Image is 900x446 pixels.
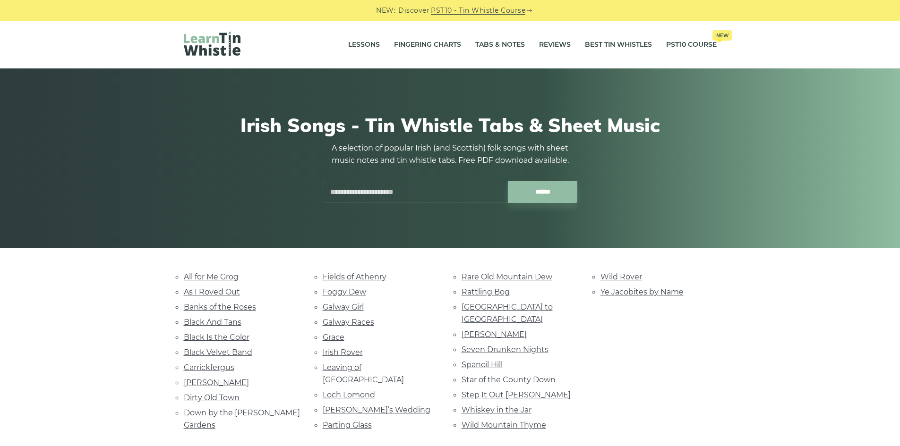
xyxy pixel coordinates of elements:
a: As I Roved Out [184,287,240,296]
a: Ye Jacobites by Name [600,287,684,296]
a: Foggy Dew [323,287,366,296]
h1: Irish Songs - Tin Whistle Tabs & Sheet Music [184,114,717,136]
a: [GEOGRAPHIC_DATA] to [GEOGRAPHIC_DATA] [462,303,553,324]
a: Fields of Athenry [323,272,386,281]
a: Irish Rover [323,348,363,357]
a: Black Is the Color [184,333,249,342]
a: Dirty Old Town [184,393,240,402]
a: Banks of the Roses [184,303,256,311]
a: Wild Mountain Thyme [462,421,546,429]
a: [PERSON_NAME] [184,378,249,387]
p: A selection of popular Irish (and Scottish) folk songs with sheet music notes and tin whistle tab... [323,142,578,167]
a: [PERSON_NAME]’s Wedding [323,405,430,414]
a: Wild Rover [600,272,642,281]
a: Rare Old Mountain Dew [462,272,552,281]
a: Grace [323,333,344,342]
a: Black Velvet Band [184,348,252,357]
a: Tabs & Notes [475,33,525,57]
a: Reviews [539,33,571,57]
a: Step It Out [PERSON_NAME] [462,390,571,399]
a: Star of the County Down [462,375,556,384]
a: Galway Girl [323,303,364,311]
img: LearnTinWhistle.com [184,32,240,56]
a: Spancil Hill [462,360,503,369]
span: New [712,30,732,41]
a: All for Me Grog [184,272,239,281]
a: [PERSON_NAME] [462,330,527,339]
a: Seven Drunken Nights [462,345,549,354]
a: PST10 CourseNew [666,33,717,57]
a: Fingering Charts [394,33,461,57]
a: Down by the [PERSON_NAME] Gardens [184,408,300,429]
a: Best Tin Whistles [585,33,652,57]
a: Carrickfergus [184,363,234,372]
a: Lessons [348,33,380,57]
a: Galway Races [323,318,374,327]
a: Loch Lomond [323,390,375,399]
a: Leaving of [GEOGRAPHIC_DATA] [323,363,404,384]
a: Whiskey in the Jar [462,405,531,414]
a: Black And Tans [184,318,241,327]
a: Rattling Bog [462,287,510,296]
a: Parting Glass [323,421,372,429]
